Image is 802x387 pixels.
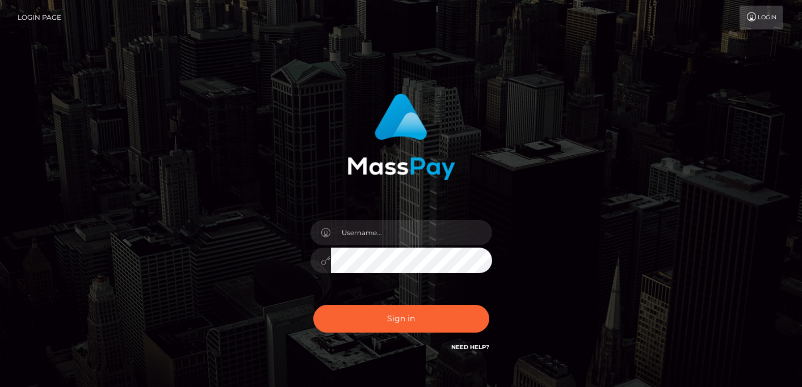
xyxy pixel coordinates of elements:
[347,93,455,180] img: MassPay Login
[331,220,492,245] input: Username...
[18,6,61,29] a: Login Page
[740,6,783,29] a: Login
[451,343,489,351] a: Need Help?
[313,305,489,333] button: Sign in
